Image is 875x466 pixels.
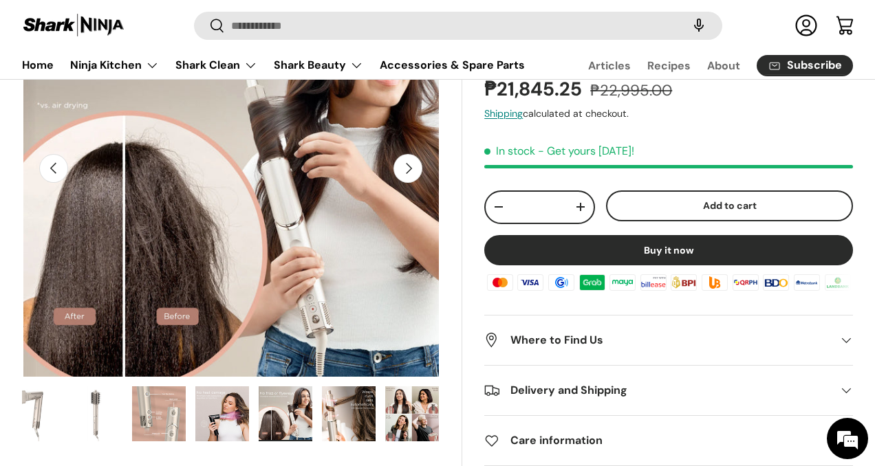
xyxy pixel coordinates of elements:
[787,60,842,71] span: Subscribe
[588,52,631,79] a: Articles
[731,272,761,293] img: qrph
[484,315,853,365] summary: Where to Find Us
[484,332,831,348] h2: Where to Find Us
[132,386,186,441] img: shark-flexstyle-esential-package-air-dyring-unit-functions-infographic-full-view-sharkninja-phili...
[576,272,607,293] img: grabpay
[606,190,853,221] button: Add to cart
[380,52,525,78] a: Accessories & Spare Parts
[484,107,523,120] a: Shipping
[322,386,376,441] img: shark-flexstyle-esential-package-coanda-technology-infographic-view-sharkninja-philippines
[590,81,672,101] s: ₱22,995.00
[22,52,525,79] nav: Primary
[6,386,59,441] img: shark-flexstyle-esential-package-air-drying-with-styling-concentrator-unit-left-side-view-sharkni...
[484,235,853,265] button: Buy it now
[259,386,312,441] img: shark-flexstyle-esential-package-no-frizz-or-flyaways-infographic-view-sharkninja-philippines
[677,11,721,41] speech-search-button: Search by voice
[266,52,371,79] summary: Shark Beauty
[761,272,791,293] img: bdo
[22,12,125,39] img: Shark Ninja Philippines
[167,52,266,79] summary: Shark Clean
[792,272,822,293] img: metrobank
[484,382,831,399] h2: Delivery and Shipping
[700,272,730,293] img: ubp
[22,52,54,78] a: Home
[538,144,634,158] p: - Get yours [DATE]!
[822,272,852,293] img: landbank
[484,432,831,449] h2: Care information
[484,77,585,102] strong: ₱21,845.25
[546,272,576,293] img: gcash
[757,55,853,76] a: Subscribe
[385,386,439,441] img: shark-flexstyle-esential-package-brushes-infographic-view-sharkninja-philippines
[484,416,853,465] summary: Care information
[515,272,545,293] img: visa
[62,52,167,79] summary: Ninja Kitchen
[647,52,691,79] a: Recipes
[484,366,853,415] summary: Delivery and Shipping
[484,144,535,158] span: In stock
[69,386,122,441] img: Shark FlexStyle - Full Package (HD440SL)
[555,52,853,79] nav: Secondary
[195,386,249,441] img: shark-flexstyle-esential-package-ho-heat-damage-infographic-full-view-sharkninja-philippines
[484,107,853,121] div: calculated at checkout.
[707,52,740,79] a: About
[638,272,669,293] img: billease
[485,272,515,293] img: master
[607,272,638,293] img: maya
[669,272,699,293] img: bpi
